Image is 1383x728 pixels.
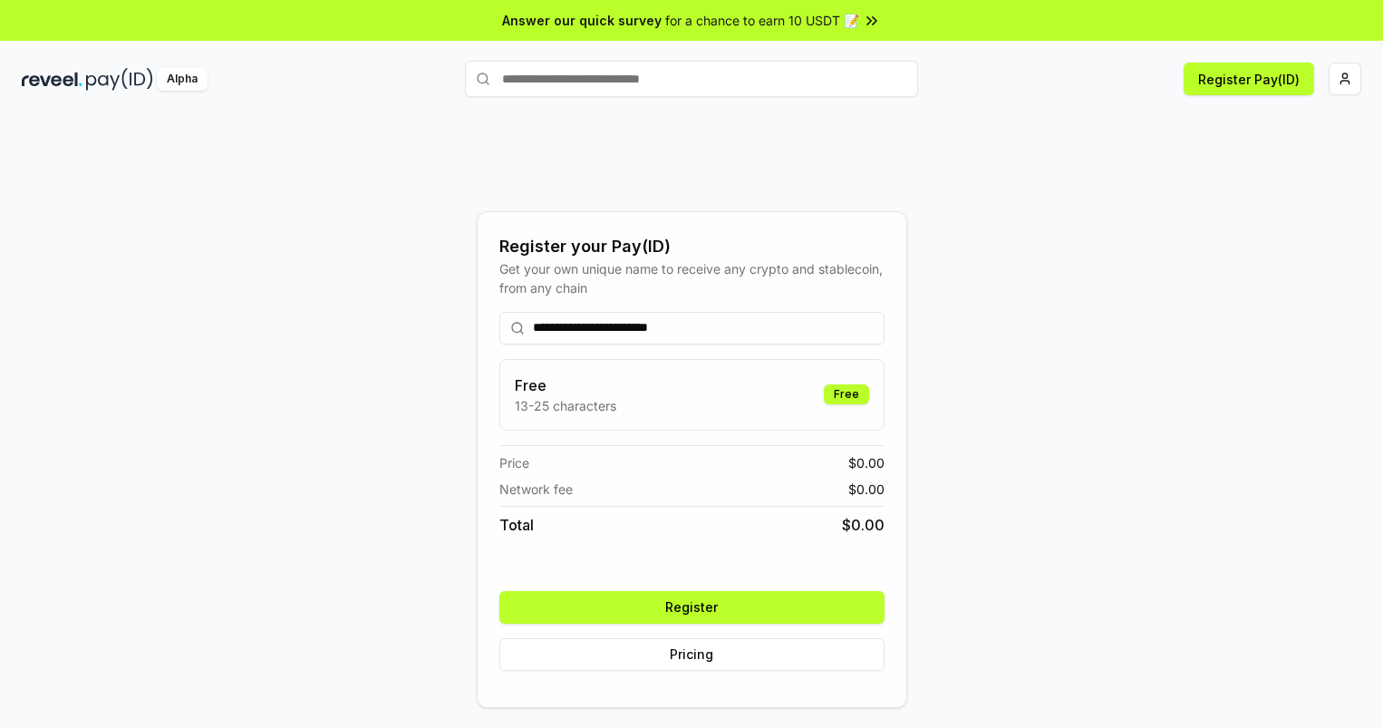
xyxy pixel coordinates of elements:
[515,396,616,415] p: 13-25 characters
[86,68,153,91] img: pay_id
[824,384,869,404] div: Free
[499,591,885,624] button: Register
[665,11,859,30] span: for a chance to earn 10 USDT 📝
[1184,63,1314,95] button: Register Pay(ID)
[848,453,885,472] span: $ 0.00
[499,453,529,472] span: Price
[499,234,885,259] div: Register your Pay(ID)
[502,11,662,30] span: Answer our quick survey
[848,480,885,499] span: $ 0.00
[499,514,534,536] span: Total
[157,68,208,91] div: Alpha
[22,68,82,91] img: reveel_dark
[499,480,573,499] span: Network fee
[515,374,616,396] h3: Free
[499,259,885,297] div: Get your own unique name to receive any crypto and stablecoin, from any chain
[842,514,885,536] span: $ 0.00
[499,638,885,671] button: Pricing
